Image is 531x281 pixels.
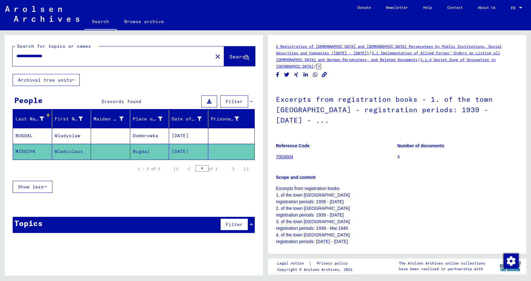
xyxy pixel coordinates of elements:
[399,266,485,272] p: have been realized in partnership with
[13,181,52,193] button: Show less
[195,166,227,172] div: of 1
[276,143,310,148] b: Reference Code
[399,260,485,266] p: The Arolsen Archives online collections
[55,116,83,122] div: First Name
[130,144,169,159] mat-cell: Bugdal
[224,46,255,66] button: Search
[130,128,169,144] mat-cell: Dombrowka
[240,162,252,175] button: Last page
[214,53,222,60] mat-icon: close
[15,116,44,122] div: Last Name
[397,143,444,148] b: Number of documents
[226,222,243,227] span: Filter
[133,116,163,122] div: Place of Birth
[117,14,172,29] a: Browse archive
[183,162,195,175] button: Previous page
[498,258,522,274] img: yv_logo.png
[172,116,202,122] div: Date of Birth
[5,6,79,22] img: Arolsen_neg.svg
[52,110,91,128] mat-header-cell: First Name
[169,110,208,128] mat-header-cell: Date of Birth
[276,185,518,245] p: Excerpts from registration books 1. of the town [GEOGRAPHIC_DATA] registration periods: 1939 - [D...
[312,71,319,79] button: Share on WhatsApp
[284,71,290,79] button: Share on Twitter
[55,114,91,124] div: First Name
[276,154,293,159] a: 7003004
[94,116,124,122] div: Maiden Name
[321,71,328,79] button: Copy link
[504,254,519,269] img: Change consent
[94,114,131,124] div: Maiden Name
[138,166,160,172] div: 1 – 2 of 2
[302,71,309,79] button: Share on LinkedIn
[52,144,91,159] mat-cell: Wladislaus
[84,14,117,30] a: Search
[220,218,248,230] button: Filter
[211,114,247,124] div: Prisoner #
[130,110,169,128] mat-header-cell: Place of Birth
[13,74,80,86] button: Archival tree units
[133,114,171,124] div: Place of Birth
[14,217,43,229] div: Topics
[91,110,130,128] mat-header-cell: Maiden Name
[13,128,52,144] mat-cell: BUGDAL
[227,162,240,175] button: Next page
[277,260,355,267] div: |
[14,95,43,106] div: People
[274,71,281,79] button: Share on Facebook
[18,184,44,190] span: Show less
[277,267,355,272] p: Copyright © Arolsen Archives, 2021
[229,53,248,60] span: Search
[314,63,316,69] span: /
[101,99,104,104] span: 2
[293,71,300,79] button: Share on Xing
[276,175,315,180] b: Scope and content
[13,110,52,128] mat-header-cell: Last Name
[276,51,500,62] a: 2.1 Implementation of Allied Forces’ Orders on Listing all [DEMOGRAPHIC_DATA] and German Persecut...
[170,162,183,175] button: First page
[418,57,420,62] span: /
[276,44,502,55] a: 2 Registration of [DEMOGRAPHIC_DATA] and [DEMOGRAPHIC_DATA] Persecutees by Public Institutions, S...
[511,6,518,10] span: EN
[211,116,239,122] div: Prisoner #
[211,50,224,63] button: Clear
[172,114,210,124] div: Date of Birth
[17,43,91,49] mat-label: Search for topics or names
[52,128,91,144] mat-cell: Wladyslaw
[397,154,518,160] p: 4
[104,99,141,104] span: records found
[208,110,255,128] mat-header-cell: Prisoner #
[277,260,309,267] a: Legal notice
[220,95,248,107] button: Filter
[169,144,208,159] mat-cell: [DATE]
[13,144,52,159] mat-cell: MISSZYK
[369,50,372,56] span: /
[15,114,52,124] div: Last Name
[169,128,208,144] mat-cell: [DATE]
[276,85,518,133] h1: Excerpts from registration books - 1. of the town [GEOGRAPHIC_DATA] - registration periods: 1939 ...
[312,260,355,267] a: Privacy policy
[226,99,243,104] span: Filter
